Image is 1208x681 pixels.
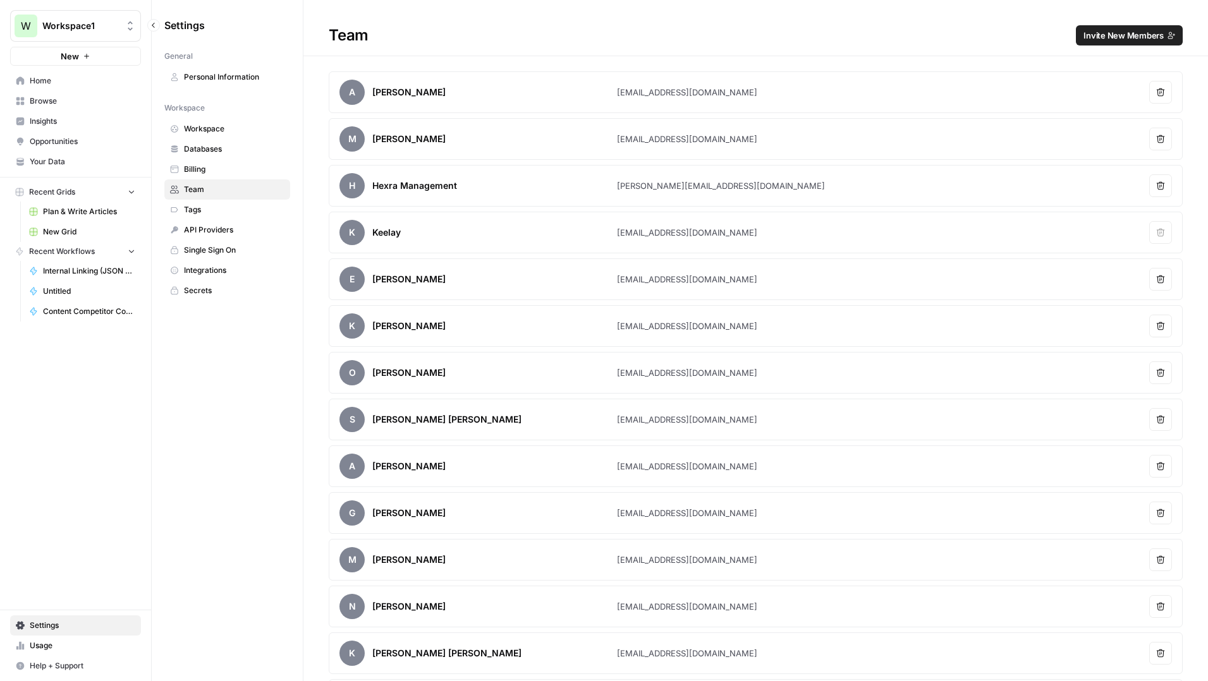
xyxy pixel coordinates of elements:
[10,71,141,91] a: Home
[164,260,290,280] a: Integrations
[617,553,757,566] div: [EMAIL_ADDRESS][DOMAIN_NAME]
[339,173,365,198] span: H
[43,286,135,297] span: Untitled
[42,20,119,32] span: Workspace1
[617,507,757,519] div: [EMAIL_ADDRESS][DOMAIN_NAME]
[164,179,290,200] a: Team
[339,454,365,479] span: A
[339,267,365,292] span: E
[339,547,365,572] span: M
[164,240,290,260] a: Single Sign On
[164,200,290,220] a: Tags
[617,413,757,426] div: [EMAIL_ADDRESS][DOMAIN_NAME]
[617,133,757,145] div: [EMAIL_ADDRESS][DOMAIN_NAME]
[617,273,757,286] div: [EMAIL_ADDRESS][DOMAIN_NAME]
[372,86,446,99] div: [PERSON_NAME]
[164,139,290,159] a: Databases
[29,186,75,198] span: Recent Grids
[29,246,95,257] span: Recent Workflows
[10,152,141,172] a: Your Data
[61,50,79,63] span: New
[30,116,135,127] span: Insights
[617,179,825,192] div: [PERSON_NAME][EMAIL_ADDRESS][DOMAIN_NAME]
[10,615,141,636] a: Settings
[184,265,284,276] span: Integrations
[164,67,290,87] a: Personal Information
[184,143,284,155] span: Databases
[164,280,290,301] a: Secrets
[30,95,135,107] span: Browse
[184,184,284,195] span: Team
[339,594,365,619] span: N
[617,320,757,332] div: [EMAIL_ADDRESS][DOMAIN_NAME]
[339,500,365,526] span: G
[23,301,141,322] a: Content Competitor Comparison Report
[372,179,457,192] div: Hexra Management
[184,285,284,296] span: Secrets
[23,202,141,222] a: Plan & Write Articles
[184,204,284,215] span: Tags
[184,244,284,256] span: Single Sign On
[30,75,135,87] span: Home
[339,80,365,105] span: A
[164,119,290,139] a: Workspace
[10,131,141,152] a: Opportunities
[339,407,365,432] span: s
[30,660,135,672] span: Help + Support
[43,265,135,277] span: Internal Linking (JSON output)
[164,102,205,114] span: Workspace
[339,360,365,385] span: O
[10,656,141,676] button: Help + Support
[184,123,284,135] span: Workspace
[10,10,141,42] button: Workspace: Workspace1
[339,220,365,245] span: K
[164,159,290,179] a: Billing
[30,136,135,147] span: Opportunities
[10,183,141,202] button: Recent Grids
[21,18,31,33] span: W
[372,600,446,613] div: [PERSON_NAME]
[184,224,284,236] span: API Providers
[43,206,135,217] span: Plan & Write Articles
[617,460,757,473] div: [EMAIL_ADDRESS][DOMAIN_NAME]
[339,641,365,666] span: K
[164,18,205,33] span: Settings
[372,366,446,379] div: [PERSON_NAME]
[10,636,141,656] a: Usage
[30,620,135,631] span: Settings
[1076,25,1183,45] button: Invite New Members
[372,226,401,239] div: Keelay
[1083,29,1164,42] span: Invite New Members
[372,507,446,519] div: [PERSON_NAME]
[30,156,135,167] span: Your Data
[617,366,757,379] div: [EMAIL_ADDRESS][DOMAIN_NAME]
[617,600,757,613] div: [EMAIL_ADDRESS][DOMAIN_NAME]
[372,553,446,566] div: [PERSON_NAME]
[10,91,141,111] a: Browse
[617,86,757,99] div: [EMAIL_ADDRESS][DOMAIN_NAME]
[372,647,522,660] div: [PERSON_NAME] [PERSON_NAME]
[372,460,446,473] div: [PERSON_NAME]
[30,640,135,651] span: Usage
[43,226,135,238] span: New Grid
[23,261,141,281] a: Internal Linking (JSON output)
[617,647,757,660] div: [EMAIL_ADDRESS][DOMAIN_NAME]
[43,306,135,317] span: Content Competitor Comparison Report
[339,313,365,339] span: K
[617,226,757,239] div: [EMAIL_ADDRESS][DOMAIN_NAME]
[164,220,290,240] a: API Providers
[164,51,193,62] span: General
[372,273,446,286] div: [PERSON_NAME]
[303,25,1208,45] div: Team
[184,164,284,175] span: Billing
[10,111,141,131] a: Insights
[23,222,141,242] a: New Grid
[372,413,522,426] div: [PERSON_NAME] [PERSON_NAME]
[184,71,284,83] span: Personal Information
[10,242,141,261] button: Recent Workflows
[10,47,141,66] button: New
[23,281,141,301] a: Untitled
[372,133,446,145] div: [PERSON_NAME]
[372,320,446,332] div: [PERSON_NAME]
[339,126,365,152] span: M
